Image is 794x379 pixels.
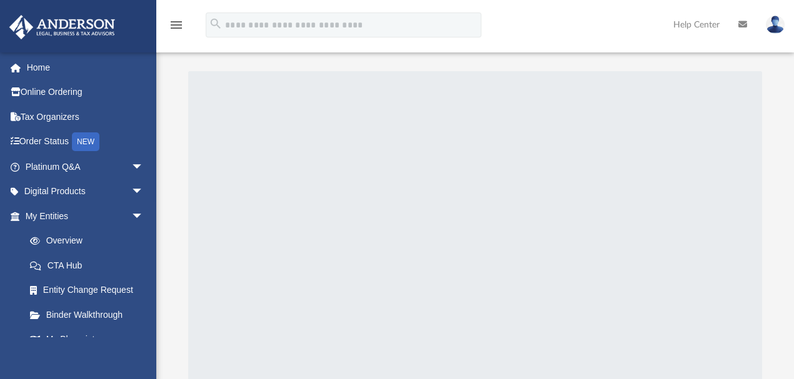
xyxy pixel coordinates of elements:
a: My Entitiesarrow_drop_down [9,204,163,229]
a: menu [169,24,184,32]
span: arrow_drop_down [131,154,156,180]
a: Home [9,55,163,80]
a: Overview [18,229,163,253]
div: NEW [72,132,99,151]
img: Anderson Advisors Platinum Portal [6,15,119,39]
a: Tax Organizers [9,104,163,129]
i: search [209,17,223,31]
a: Binder Walkthrough [18,302,163,327]
a: CTA Hub [18,253,163,278]
a: Online Ordering [9,80,163,105]
a: Entity Change Request [18,278,163,303]
a: Order StatusNEW [9,129,163,155]
a: Platinum Q&Aarrow_drop_down [9,154,163,179]
img: User Pic [766,16,785,34]
a: Digital Productsarrow_drop_down [9,179,163,204]
a: My Blueprint [18,327,156,352]
span: arrow_drop_down [131,204,156,229]
span: arrow_drop_down [131,179,156,205]
i: menu [169,17,184,32]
